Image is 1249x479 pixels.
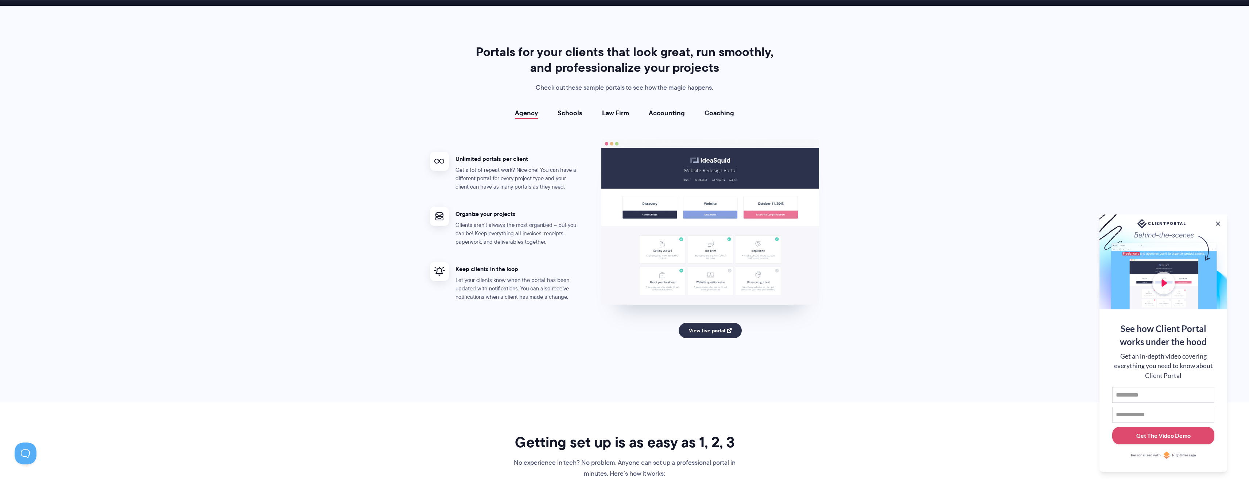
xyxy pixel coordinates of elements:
div: Get The Video Demo [1136,431,1191,440]
h4: Unlimited portals per client [455,155,579,163]
button: Get The Video Demo [1112,427,1214,445]
a: Personalized withRightMessage [1112,452,1214,459]
span: Personalized with [1131,452,1161,458]
p: Check out these sample portals to see how the magic happens. [473,82,777,93]
img: Personalized with RightMessage [1163,452,1170,459]
div: See how Client Portal works under the hood [1112,322,1214,348]
a: Law Firm [602,109,629,117]
p: Let your clients know when the portal has been updated with notifications. You can also receive n... [455,276,579,301]
div: Get an in-depth video covering everything you need to know about Client Portal [1112,352,1214,381]
a: Agency [515,109,538,117]
a: Accounting [649,109,685,117]
a: Schools [558,109,582,117]
p: Clients aren't always the most organized – but you can be! Keep everything all invoices, receipts... [455,221,579,246]
h2: Getting set up is as easy as 1, 2, 3 [513,433,736,451]
h2: Portals for your clients that look great, run smoothly, and professionalize your projects [473,44,777,76]
span: RightMessage [1172,452,1196,458]
p: Get a lot of repeat work? Nice one! You can have a different portal for every project type and yo... [455,166,579,191]
h4: Organize your projects [455,210,579,218]
a: View live portal [679,323,742,338]
h4: Keep clients in the loop [455,265,579,273]
iframe: Toggle Customer Support [15,443,36,464]
a: Coaching [705,109,734,117]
